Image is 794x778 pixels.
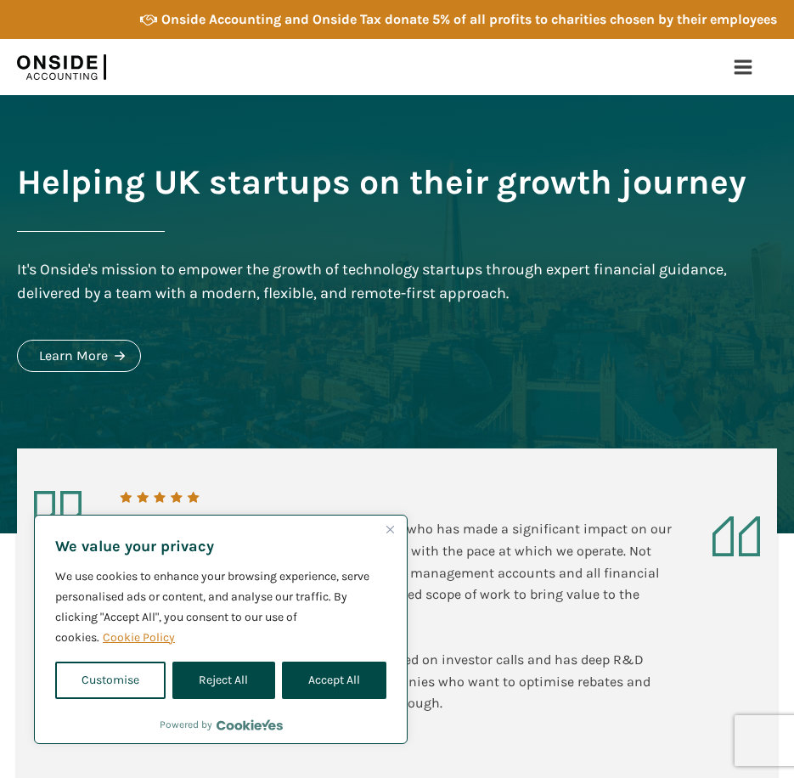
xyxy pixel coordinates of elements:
button: Customise [55,662,166,699]
p: We value your privacy [55,536,386,556]
div: Learn More [39,345,108,367]
div: Onside Accounting and Onside Tax donate 5% of all profits to charities chosen by their employees [161,8,777,31]
img: Close [386,526,394,533]
a: Visit CookieYes website [217,719,283,730]
button: Reject All [172,662,274,699]
div: It's Onside's mission to empower the growth of technology startups through expert financial guida... [17,257,777,307]
div: Powered by [160,716,283,733]
button: Close [380,519,400,539]
p: We use cookies to enhance your browsing experience, serve personalised ads or content, and analys... [55,567,386,648]
a: Cookie Policy [102,629,176,646]
img: Onside Accounting [17,46,106,88]
div: We value your privacy [34,515,408,744]
a: Learn More [17,340,141,372]
button: Accept All [282,662,386,699]
h1: Helping UK startups on their growth journey [17,159,746,206]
